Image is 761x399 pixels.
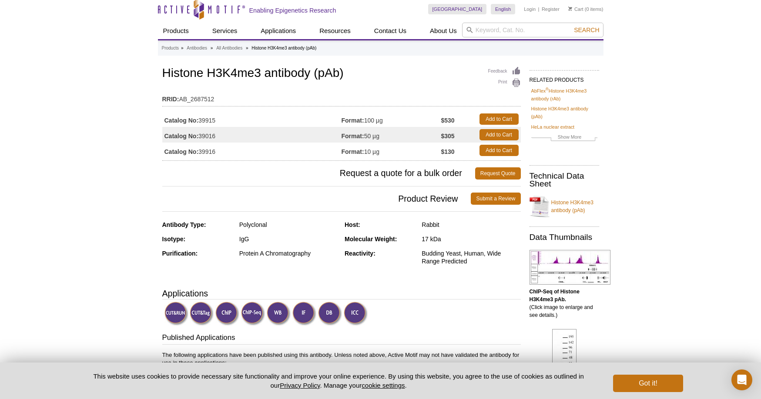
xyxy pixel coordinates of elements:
[162,95,179,103] strong: RRID:
[162,167,475,180] span: Request a quote for a bulk order
[314,23,356,39] a: Resources
[441,132,454,140] strong: $305
[164,132,199,140] strong: Catalog No:
[78,372,599,390] p: This website uses cookies to provide necessary site functionality and improve your online experie...
[241,302,265,326] img: ChIP-Seq Validated
[542,6,560,12] a: Register
[162,236,186,243] strong: Isotype:
[731,369,752,390] div: Open Intercom Messenger
[162,111,342,127] td: 39915
[574,27,599,33] span: Search
[181,46,184,50] li: »
[246,46,248,50] li: »
[249,7,336,14] h2: Enabling Epigenetics Research
[613,375,683,392] button: Got it!
[158,23,194,39] a: Products
[211,46,213,50] li: »
[475,167,521,180] a: Request Quote
[318,302,342,326] img: Dot Blot Validated
[422,235,520,243] div: 17 kDa
[239,221,338,229] div: Polyclonal
[531,123,575,131] a: HeLa nuclear extract
[491,4,515,14] a: English
[187,44,207,52] a: Antibodies
[531,105,597,120] a: Histone H3K4me3 antibody (pAb)
[162,90,521,104] td: AB_2687512
[164,148,199,156] strong: Catalog No:
[479,145,519,156] a: Add to Cart
[342,116,364,124] strong: Format:
[162,250,198,257] strong: Purification:
[215,302,239,326] img: ChIP Validated
[162,332,521,345] h3: Published Applications
[239,235,338,243] div: IgG
[345,221,360,228] strong: Host:
[280,382,320,389] a: Privacy Policy
[488,78,521,88] a: Print
[207,23,243,39] a: Services
[162,127,342,143] td: 39016
[441,148,454,156] strong: $130
[462,23,603,37] input: Keyword, Cat. No.
[552,329,577,397] img: Histone H3K4me3 antibody (pAb) tested by Western blot.
[530,172,599,188] h2: Technical Data Sheet
[216,44,242,52] a: All Antibodies
[342,127,441,143] td: 50 µg
[190,302,214,326] img: CUT&Tag Validated
[164,116,199,124] strong: Catalog No:
[251,46,316,50] li: Histone H3K4me3 antibody (pAb)
[342,132,364,140] strong: Format:
[267,302,291,326] img: Western Blot Validated
[571,26,602,34] button: Search
[345,250,375,257] strong: Reactivity:
[292,302,316,326] img: Immunofluorescence Validated
[362,382,405,389] button: cookie settings
[546,87,549,91] sup: ®
[164,302,188,326] img: CUT&RUN Validated
[425,23,462,39] a: About Us
[531,133,597,143] a: Show More
[479,129,519,140] a: Add to Cart
[345,236,397,243] strong: Molecular Weight:
[530,250,610,285] img: Histone H3K4me3 antibody (pAb) tested by ChIP-Seq.
[531,87,597,103] a: AbFlex®Histone H3K4me3 antibody (rAb)
[524,6,536,12] a: Login
[530,289,580,303] b: ChIP-Seq of Histone H3K4me3 pAb.
[530,288,599,319] p: (Click image to enlarge and see details.)
[422,249,520,265] div: Budding Yeast, Human, Wide Range Predicted
[530,70,599,86] h2: RELATED PRODUCTS
[162,44,179,52] a: Products
[342,111,441,127] td: 100 µg
[530,233,599,241] h2: Data Thumbnails
[369,23,412,39] a: Contact Us
[568,7,572,11] img: Your Cart
[422,221,520,229] div: Rabbit
[162,193,471,205] span: Product Review
[255,23,301,39] a: Applications
[162,287,521,300] h3: Applications
[488,66,521,76] a: Feedback
[530,193,599,219] a: Histone H3K4me3 antibody (pAb)
[162,143,342,158] td: 39916
[568,4,603,14] li: (0 items)
[441,116,454,124] strong: $530
[342,143,441,158] td: 10 µg
[568,6,583,12] a: Cart
[342,148,364,156] strong: Format:
[162,66,521,81] h1: Histone H3K4me3 antibody (pAb)
[428,4,487,14] a: [GEOGRAPHIC_DATA]
[471,193,520,205] a: Submit a Review
[538,4,540,14] li: |
[344,302,368,326] img: Immunocytochemistry Validated
[162,221,206,228] strong: Antibody Type:
[479,113,519,125] a: Add to Cart
[239,249,338,257] div: Protein A Chromatography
